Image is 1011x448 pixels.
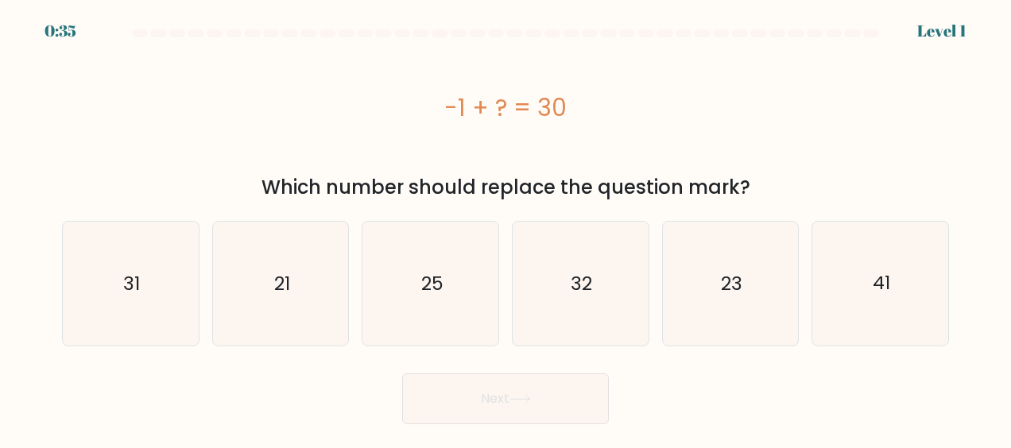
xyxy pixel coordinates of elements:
[123,271,140,296] text: 31
[45,19,76,43] div: 0:35
[420,271,443,296] text: 25
[721,271,742,296] text: 23
[873,271,890,296] text: 41
[72,173,939,202] div: Which number should replace the question mark?
[402,373,609,424] button: Next
[571,271,592,296] text: 32
[917,19,966,43] div: Level 1
[62,90,949,126] div: -1 + ? = 30
[274,271,290,296] text: 21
